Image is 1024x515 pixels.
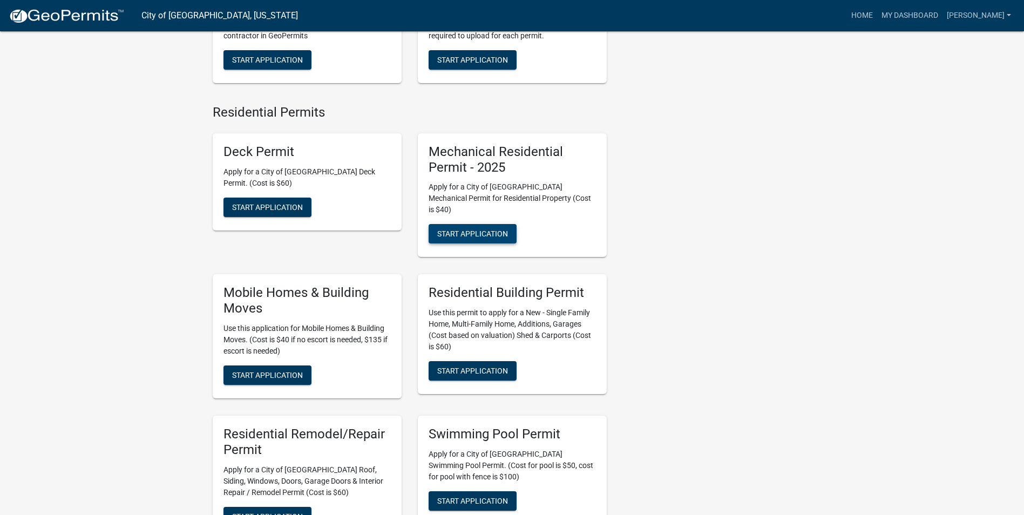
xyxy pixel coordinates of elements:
button: Start Application [223,365,311,385]
p: Use this application for Mobile Homes & Building Moves. (Cost is $40 if no escort is needed, $135... [223,323,391,357]
p: Apply for a City of [GEOGRAPHIC_DATA] Deck Permit. (Cost is $60) [223,166,391,189]
button: Start Application [429,491,517,511]
h5: Deck Permit [223,144,391,160]
button: Start Application [429,224,517,243]
button: Start Application [223,50,311,70]
h5: Residential Remodel/Repair Permit [223,426,391,458]
h4: Residential Permits [213,105,607,120]
span: Start Application [437,56,508,64]
p: Use this permit to apply for a New - Single Family Home, Multi-Family Home, Additions, Garages (C... [429,307,596,353]
a: My Dashboard [877,5,942,26]
span: Start Application [232,202,303,211]
span: Start Application [232,371,303,380]
h5: Swimming Pool Permit [429,426,596,442]
span: Start Application [437,367,508,375]
span: Start Application [437,229,508,238]
h5: Residential Building Permit [429,285,596,301]
h5: Mobile Homes & Building Moves [223,285,391,316]
a: Home [847,5,877,26]
p: Apply for a City of [GEOGRAPHIC_DATA] Swimming Pool Permit. (Cost for pool is $50, cost for pool ... [429,449,596,483]
a: City of [GEOGRAPHIC_DATA], [US_STATE] [141,6,298,25]
button: Start Application [223,198,311,217]
h5: Mechanical Residential Permit - 2025 [429,144,596,175]
p: Apply for a City of [GEOGRAPHIC_DATA] Mechanical Permit for Residential Property (Cost is $40) [429,181,596,215]
a: [PERSON_NAME] [942,5,1015,26]
span: Start Application [232,56,303,64]
button: Start Application [429,361,517,381]
span: Start Application [437,496,508,505]
p: Apply for a City of [GEOGRAPHIC_DATA] Roof, Siding, Windows, Doors, Garage Doors & Interior Repai... [223,464,391,498]
button: Start Application [429,50,517,70]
